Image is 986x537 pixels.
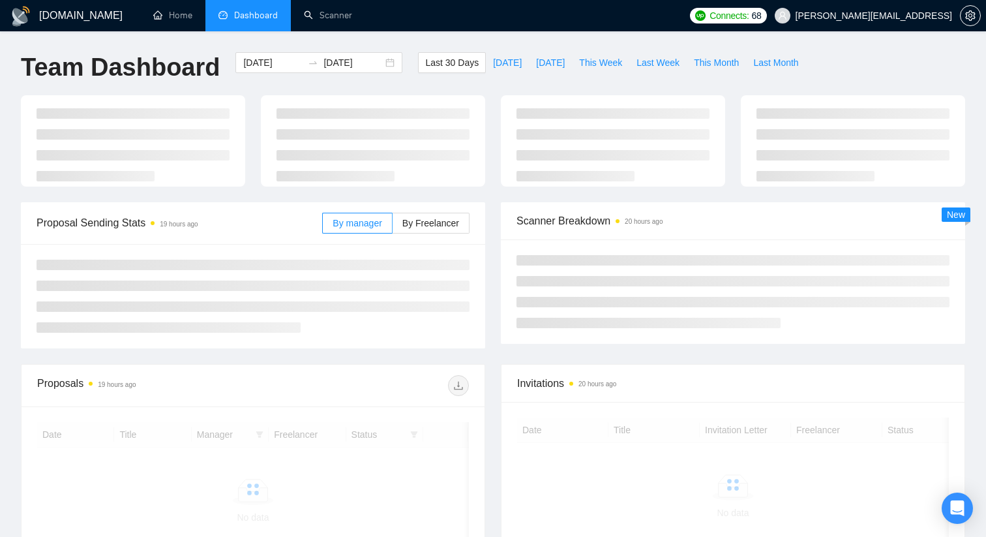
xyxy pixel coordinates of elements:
img: logo [10,6,31,27]
span: Proposal Sending Stats [37,215,322,231]
time: 20 hours ago [578,380,616,388]
button: [DATE] [529,52,572,73]
span: Scanner Breakdown [516,213,949,229]
span: New [947,209,965,220]
a: searchScanner [304,10,352,21]
span: user [778,11,787,20]
time: 20 hours ago [625,218,663,225]
button: Last Month [746,52,805,73]
span: By Freelancer [402,218,459,228]
button: [DATE] [486,52,529,73]
span: to [308,57,318,68]
a: setting [960,10,981,21]
div: Open Intercom Messenger [942,493,973,524]
input: Start date [243,55,303,70]
span: By manager [333,218,381,228]
span: This Month [694,55,739,70]
button: This Month [687,52,746,73]
span: Last Month [753,55,798,70]
button: setting [960,5,981,26]
span: setting [961,10,980,21]
span: Dashboard [234,10,278,21]
div: Proposals [37,375,253,396]
button: Last 30 Days [418,52,486,73]
img: upwork-logo.png [695,10,706,21]
span: swap-right [308,57,318,68]
span: [DATE] [536,55,565,70]
span: Last 30 Days [425,55,479,70]
span: This Week [579,55,622,70]
a: homeHome [153,10,192,21]
h1: Team Dashboard [21,52,220,83]
span: [DATE] [493,55,522,70]
button: Last Week [629,52,687,73]
span: Last Week [636,55,680,70]
span: 68 [752,8,762,23]
span: dashboard [218,10,228,20]
span: Invitations [517,375,949,391]
time: 19 hours ago [160,221,198,228]
span: Connects: [710,8,749,23]
button: This Week [572,52,629,73]
input: End date [323,55,383,70]
time: 19 hours ago [98,381,136,388]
